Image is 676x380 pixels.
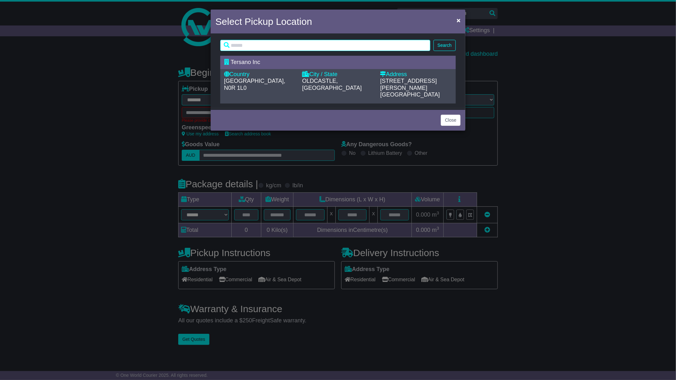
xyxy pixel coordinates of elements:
span: [STREET_ADDRESS][PERSON_NAME] [380,78,437,91]
span: OLDCASTLE, [GEOGRAPHIC_DATA] [302,78,362,91]
h4: Select Pickup Location [215,14,312,29]
span: [GEOGRAPHIC_DATA], N0R 1L0 [224,78,285,91]
button: Close [441,115,461,126]
div: City / State [302,71,374,78]
span: × [457,17,461,24]
span: Tersano Inc [231,59,260,65]
button: Close [454,14,464,27]
div: Address [380,71,452,78]
button: Search [433,40,456,51]
div: Country [224,71,296,78]
span: [GEOGRAPHIC_DATA] [380,91,440,98]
